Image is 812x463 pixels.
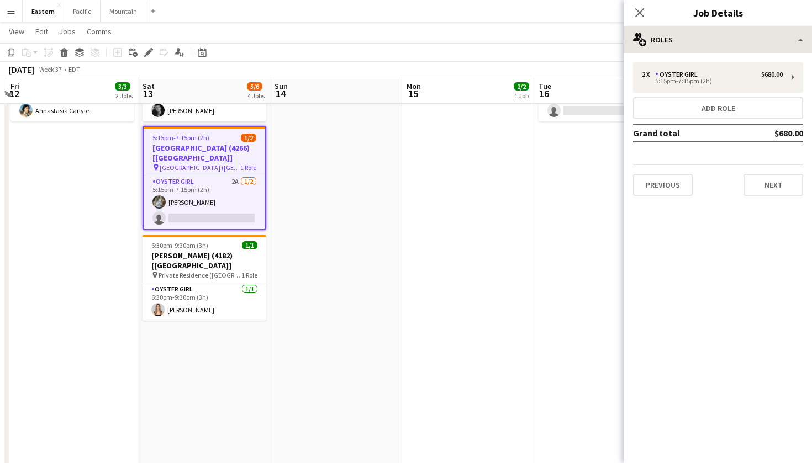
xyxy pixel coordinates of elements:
span: Fri [10,81,19,91]
div: [DATE] [9,64,34,75]
span: 5:15pm-7:15pm (2h) [152,134,209,142]
span: Sat [143,81,155,91]
span: 1/2 [241,134,256,142]
button: Mountain [101,1,146,22]
a: Edit [31,24,52,39]
td: $680.00 [738,124,803,142]
app-job-card: 6:30pm-9:30pm (3h)1/1[PERSON_NAME] (4182) [[GEOGRAPHIC_DATA]] Private Residence ([GEOGRAPHIC_DATA... [143,235,266,321]
span: [GEOGRAPHIC_DATA] ([GEOGRAPHIC_DATA], [GEOGRAPHIC_DATA]) [160,163,240,172]
span: 6:30pm-9:30pm (3h) [151,241,208,249]
div: 4 Jobs [247,92,265,100]
span: Sun [275,81,288,91]
h3: Job Details [624,6,812,20]
app-job-card: 5:15pm-7:15pm (2h)1/2[GEOGRAPHIC_DATA] (4266) [[GEOGRAPHIC_DATA]] [GEOGRAPHIC_DATA] ([GEOGRAPHIC_... [143,126,266,230]
span: Mon [407,81,421,91]
span: 2/2 [514,82,529,91]
span: 16 [537,87,551,100]
button: Add role [633,97,803,119]
span: View [9,26,24,36]
h3: [PERSON_NAME] (4182) [[GEOGRAPHIC_DATA]] [143,251,266,270]
span: Private Residence ([GEOGRAPHIC_DATA], [GEOGRAPHIC_DATA]) [159,271,241,279]
a: Jobs [55,24,80,39]
button: Pacific [64,1,101,22]
td: Grand total [633,124,738,142]
div: Oyster Girl [655,71,702,78]
button: Next [744,174,803,196]
span: Week 37 [36,65,64,73]
span: Tue [539,81,551,91]
span: Jobs [59,26,76,36]
span: Edit [35,26,48,36]
div: 2 Jobs [115,92,133,100]
app-card-role: Oyster Girl2A1/25:15pm-7:15pm (2h)[PERSON_NAME] [144,175,265,229]
span: 14 [273,87,288,100]
span: 5/6 [247,82,262,91]
div: 2 x [642,71,655,78]
a: Comms [82,24,116,39]
a: View [4,24,29,39]
span: 12 [9,87,19,100]
app-card-role: Oyster Girl1/16:30pm-9:30pm (3h)[PERSON_NAME] [143,283,266,321]
div: Roles [624,26,812,53]
span: 13 [141,87,155,100]
div: $680.00 [761,71,783,78]
span: Comms [87,26,112,36]
button: Eastern [23,1,64,22]
div: 1 Job [514,92,529,100]
button: Previous [633,174,693,196]
span: 1 Role [241,271,257,279]
span: 1 Role [240,163,256,172]
div: EDT [68,65,80,73]
span: 3/3 [115,82,130,91]
span: 1/1 [242,241,257,249]
h3: [GEOGRAPHIC_DATA] (4266) [[GEOGRAPHIC_DATA]] [144,143,265,163]
div: 5:15pm-7:15pm (2h) [642,78,783,84]
span: 15 [405,87,421,100]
